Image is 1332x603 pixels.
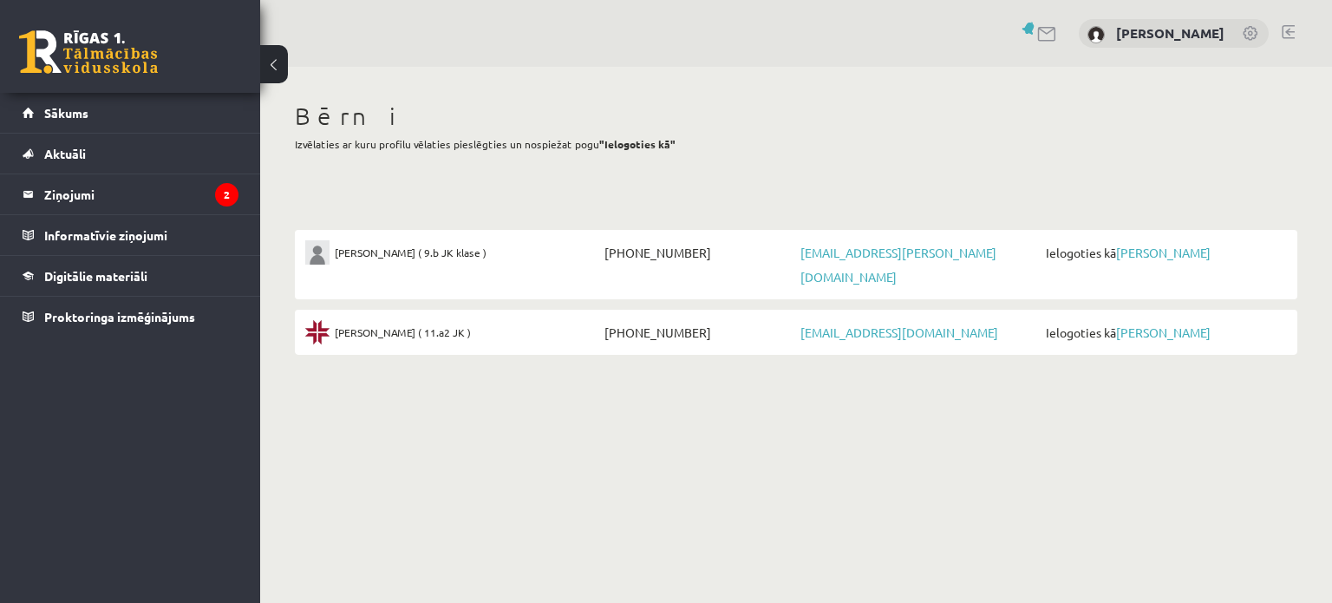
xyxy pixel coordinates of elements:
a: Aktuāli [23,134,238,174]
i: 2 [215,183,238,206]
span: [PERSON_NAME] ( 9.b JK klase ) [335,240,486,265]
a: [PERSON_NAME] [1116,324,1211,340]
span: Digitālie materiāli [44,268,147,284]
legend: Informatīvie ziņojumi [44,215,238,255]
span: Ielogoties kā [1041,240,1287,265]
span: Proktoringa izmēģinājums [44,309,195,324]
legend: Ziņojumi [44,174,238,214]
a: [PERSON_NAME] [1116,24,1224,42]
a: [PERSON_NAME] [1116,245,1211,260]
span: Ielogoties kā [1041,320,1287,344]
a: Sākums [23,93,238,133]
a: Proktoringa izmēģinājums [23,297,238,337]
a: Rīgas 1. Tālmācības vidusskola [19,30,158,74]
a: Ziņojumi2 [23,174,238,214]
span: Sākums [44,105,88,121]
h1: Bērni [295,102,1297,131]
img: Andris Tāre [1087,26,1105,43]
span: [PERSON_NAME] ( 11.a2 JK ) [335,320,471,344]
img: Jānis Tāre [305,240,330,265]
span: [PHONE_NUMBER] [600,240,796,265]
a: Informatīvie ziņojumi [23,215,238,255]
a: [EMAIL_ADDRESS][PERSON_NAME][DOMAIN_NAME] [800,245,996,285]
p: Izvēlaties ar kuru profilu vēlaties pieslēgties un nospiežat pogu [295,136,1297,152]
img: Elīza Tāre [305,320,330,344]
b: "Ielogoties kā" [599,137,676,151]
a: Digitālie materiāli [23,256,238,296]
span: Aktuāli [44,146,86,161]
a: [EMAIL_ADDRESS][DOMAIN_NAME] [800,324,998,340]
span: [PHONE_NUMBER] [600,320,796,344]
